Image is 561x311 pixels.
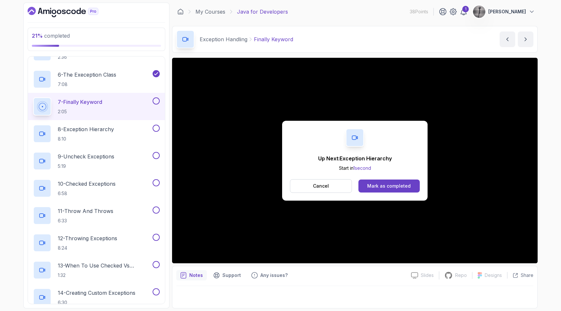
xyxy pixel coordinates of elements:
p: 38 Points [410,8,428,15]
button: Share [507,272,533,279]
p: Start in [318,165,392,171]
a: Dashboard [28,7,113,17]
p: 10 - Checked Exceptions [58,180,116,188]
button: notes button [176,270,207,280]
p: Exception Handling [200,35,247,43]
p: 7 - Finally Keyword [58,98,102,106]
p: Java for Developers [237,8,288,16]
p: 8:10 [58,136,114,142]
button: 9-Uncheck Exceptions5:19 [33,152,160,170]
p: Notes [189,272,203,279]
p: 12 - Throwing Exceptions [58,234,117,242]
p: 14 - Creating Custom Exceptions [58,289,135,297]
p: Share [521,272,533,279]
button: 7-Finally Keyword2:05 [33,97,160,116]
p: Cancel [313,183,329,189]
a: Dashboard [177,8,184,15]
p: Up Next: Exception Hierarchy [318,155,392,162]
button: Support button [209,270,245,280]
button: 8-Exception Hierarchy8:10 [33,125,160,143]
p: 9 - Uncheck Exceptions [58,153,114,160]
button: Feedback button [247,270,292,280]
p: 2:36 [58,54,118,60]
p: 5:19 [58,163,114,169]
button: 14-Creating Custom Exceptions6:30 [33,288,160,306]
span: 1 second [353,165,371,171]
button: 13-When To Use Checked Vs Unchecked Exeptions1:32 [33,261,160,279]
p: Any issues? [260,272,288,279]
button: next content [518,31,533,47]
p: 6:30 [58,299,135,306]
div: 1 [462,6,469,12]
p: [PERSON_NAME] [488,8,526,15]
p: Support [222,272,241,279]
p: 6:58 [58,190,116,197]
p: 1:32 [58,272,151,279]
div: Mark as completed [367,183,411,189]
p: 2:05 [58,108,102,115]
p: 7:08 [58,81,116,88]
img: user profile image [473,6,485,18]
span: completed [32,32,70,39]
iframe: 7 - Finally Keyword [172,58,538,263]
p: Finally Keyword [254,35,293,43]
p: 8:24 [58,245,117,251]
a: My Courses [195,8,225,16]
p: Slides [421,272,434,279]
button: 6-The Exeception Class7:08 [33,70,160,88]
button: 10-Checked Exceptions6:58 [33,179,160,197]
button: 12-Throwing Exceptions8:24 [33,234,160,252]
button: Cancel [290,179,352,193]
p: 11 - Throw And Throws [58,207,113,215]
button: Mark as completed [358,180,420,193]
a: 1 [460,8,467,16]
p: Designs [485,272,502,279]
p: 13 - When To Use Checked Vs Unchecked Exeptions [58,262,151,269]
button: previous content [500,31,515,47]
p: Repo [455,272,467,279]
p: 8 - Exception Hierarchy [58,125,114,133]
p: 6:33 [58,218,113,224]
p: 6 - The Exeception Class [58,71,116,79]
span: 21 % [32,32,43,39]
button: user profile image[PERSON_NAME] [473,5,535,18]
button: 11-Throw And Throws6:33 [33,206,160,225]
